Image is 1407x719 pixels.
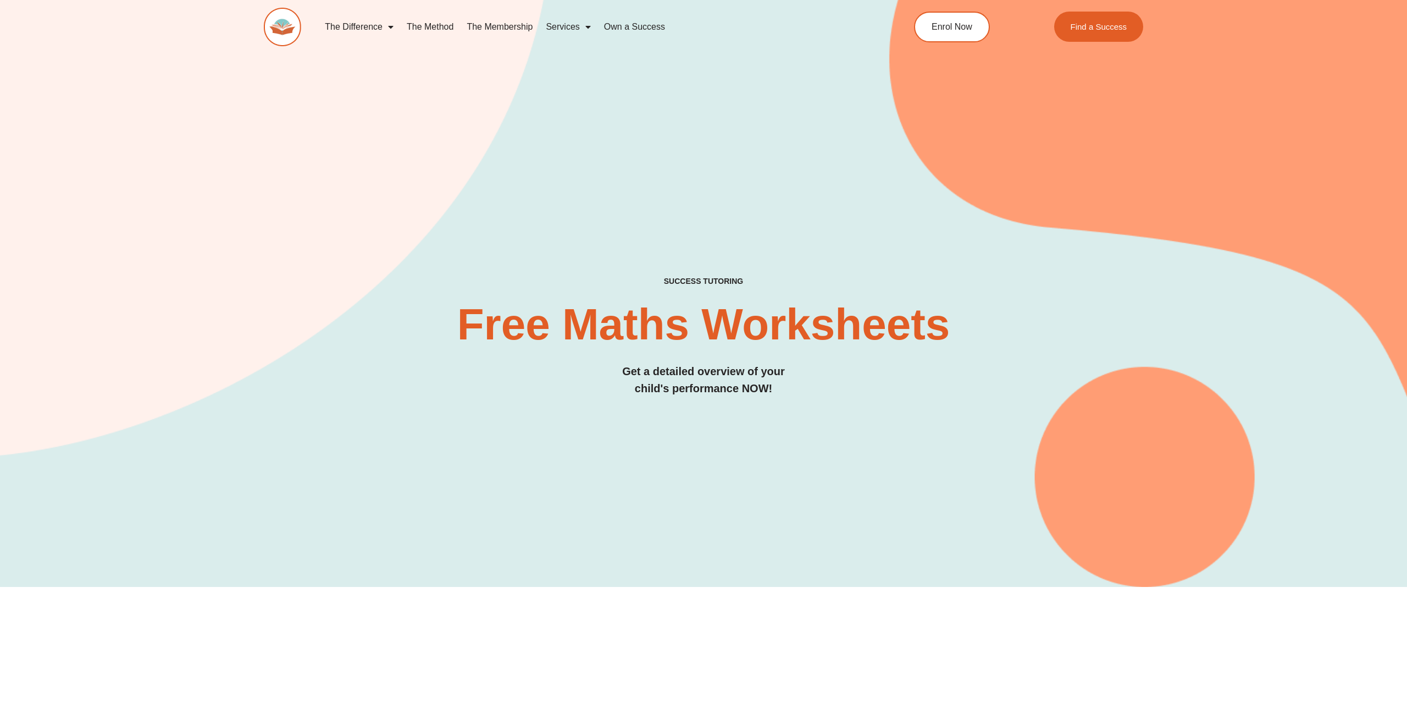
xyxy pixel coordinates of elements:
[914,12,990,42] a: Enrol Now
[460,14,539,40] a: The Membership
[597,14,672,40] a: Own a Success
[400,14,460,40] a: The Method
[318,14,400,40] a: The Difference
[264,363,1143,397] h3: Get a detailed overview of your child's performance NOW!
[264,303,1143,347] h2: Free Maths Worksheets​
[264,277,1143,286] h4: SUCCESS TUTORING​
[1054,12,1143,42] a: Find a Success
[932,23,972,31] span: Enrol Now
[318,14,863,40] nav: Menu
[1070,23,1127,31] span: Find a Success
[539,14,597,40] a: Services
